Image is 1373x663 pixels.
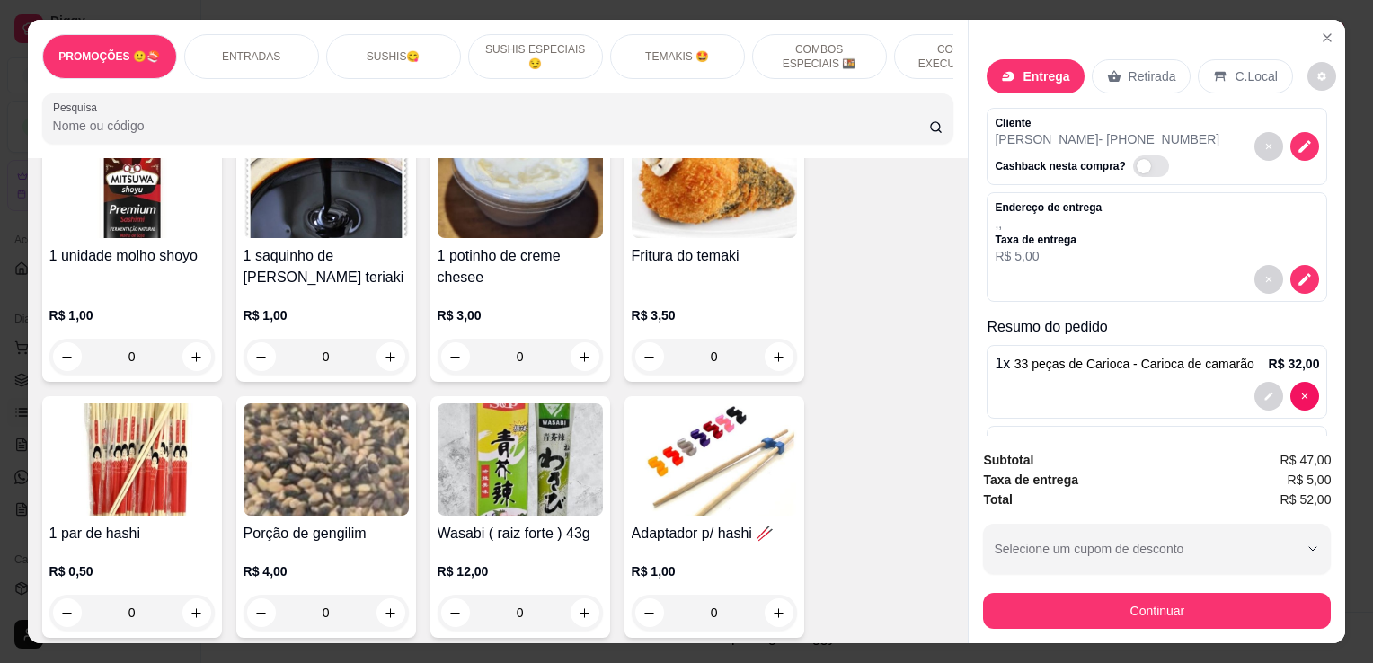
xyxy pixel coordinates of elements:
[765,342,793,371] button: increase-product-quantity
[645,49,709,64] p: TEMAKIS 🤩
[1280,450,1332,470] span: R$ 47,00
[1133,155,1176,177] label: Automatic updates
[983,593,1331,629] button: Continuar
[1254,265,1283,294] button: decrease-product-quantity
[49,245,215,267] h4: 1 unidade molho shoyo
[632,523,797,544] h4: Adaptador p/ hashi 🥢
[765,598,793,627] button: increase-product-quantity
[632,126,797,238] img: product-image
[376,598,405,627] button: increase-product-quantity
[53,342,82,371] button: decrease-product-quantity
[909,42,1014,71] p: COMBOS EXECUTIVOS 🍣
[1313,23,1342,52] button: Close
[1290,265,1319,294] button: decrease-product-quantity
[1129,67,1176,85] p: Retirada
[983,492,1012,507] strong: Total
[1280,490,1332,509] span: R$ 52,00
[632,306,797,324] p: R$ 3,50
[632,562,797,580] p: R$ 1,00
[995,215,1102,233] p: , ,
[367,49,421,64] p: SUSHIS😋
[53,117,929,135] input: Pesquisa
[983,473,1078,487] strong: Taxa de entrega
[49,126,215,238] img: product-image
[1254,382,1283,411] button: decrease-product-quantity
[1269,355,1320,373] p: R$ 32,00
[247,598,276,627] button: decrease-product-quantity
[438,306,603,324] p: R$ 3,00
[53,598,82,627] button: decrease-product-quantity
[58,49,160,64] p: PROMOÇÕES 🙂🍣
[995,353,1253,375] p: 1 x
[438,523,603,544] h4: Wasabi ( raiz forte ) 43g
[49,403,215,516] img: product-image
[571,598,599,627] button: increase-product-quantity
[244,403,409,516] img: product-image
[995,200,1102,215] p: Endereço de entrega
[1290,132,1319,161] button: decrease-product-quantity
[1290,382,1319,411] button: decrease-product-quantity
[438,245,603,288] h4: 1 potinho de creme chesee
[995,233,1102,247] p: Taxa de entrega
[635,598,664,627] button: decrease-product-quantity
[49,562,215,580] p: R$ 0,50
[632,245,797,267] h4: Fritura do temaki
[1235,67,1277,85] p: C.Local
[244,245,409,288] h4: 1 saquinho de [PERSON_NAME] teriaki
[441,598,470,627] button: decrease-product-quantity
[438,403,603,516] img: product-image
[182,598,211,627] button: increase-product-quantity
[571,342,599,371] button: increase-product-quantity
[438,562,603,580] p: R$ 12,00
[983,453,1033,467] strong: Subtotal
[441,342,470,371] button: decrease-product-quantity
[767,42,872,71] p: COMBOS ESPECIAIS 🍱
[483,42,588,71] p: SUSHIS ESPECIAIS 😏
[995,434,1215,455] p: 1 x
[1023,67,1069,85] p: Entrega
[222,49,280,64] p: ENTRADAS
[49,523,215,544] h4: 1 par de hashi
[1287,470,1331,490] span: R$ 5,00
[995,247,1102,265] p: R$ 5,00
[1254,132,1283,161] button: decrease-product-quantity
[635,342,664,371] button: decrease-product-quantity
[1307,62,1336,91] button: decrease-product-quantity
[995,116,1219,130] p: Cliente
[987,316,1327,338] p: Resumo do pedido
[438,126,603,238] img: product-image
[247,342,276,371] button: decrease-product-quantity
[244,562,409,580] p: R$ 4,00
[244,306,409,324] p: R$ 1,00
[995,159,1125,173] p: Cashback nesta compra?
[983,524,1331,574] button: Selecione um cupom de desconto
[182,342,211,371] button: increase-product-quantity
[632,403,797,516] img: product-image
[244,126,409,238] img: product-image
[1014,357,1254,371] span: 33 peças de Carioca - Carioca de camarão
[53,100,103,115] label: Pesquisa
[376,342,405,371] button: increase-product-quantity
[49,306,215,324] p: R$ 1,00
[995,130,1219,148] p: [PERSON_NAME] - [PHONE_NUMBER]
[244,523,409,544] h4: Porção de gengilim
